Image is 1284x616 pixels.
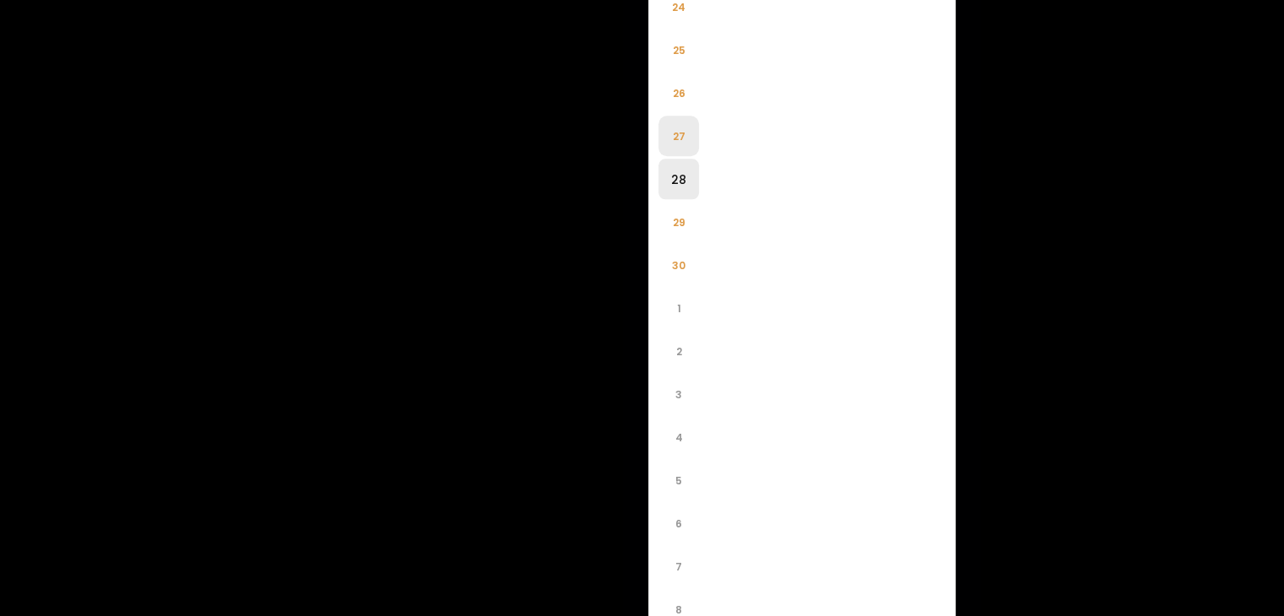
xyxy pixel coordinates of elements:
li: 27 [658,116,699,156]
li: 1 [658,288,699,328]
li: 5 [658,460,699,500]
li: 28 [658,159,699,199]
li: 7 [658,546,699,586]
li: 6 [658,503,699,543]
li: 30 [658,245,699,285]
li: 2 [658,331,699,371]
li: 3 [658,374,699,414]
li: 25 [658,30,699,70]
li: 4 [658,417,699,457]
li: 29 [658,202,699,242]
li: 26 [658,73,699,113]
